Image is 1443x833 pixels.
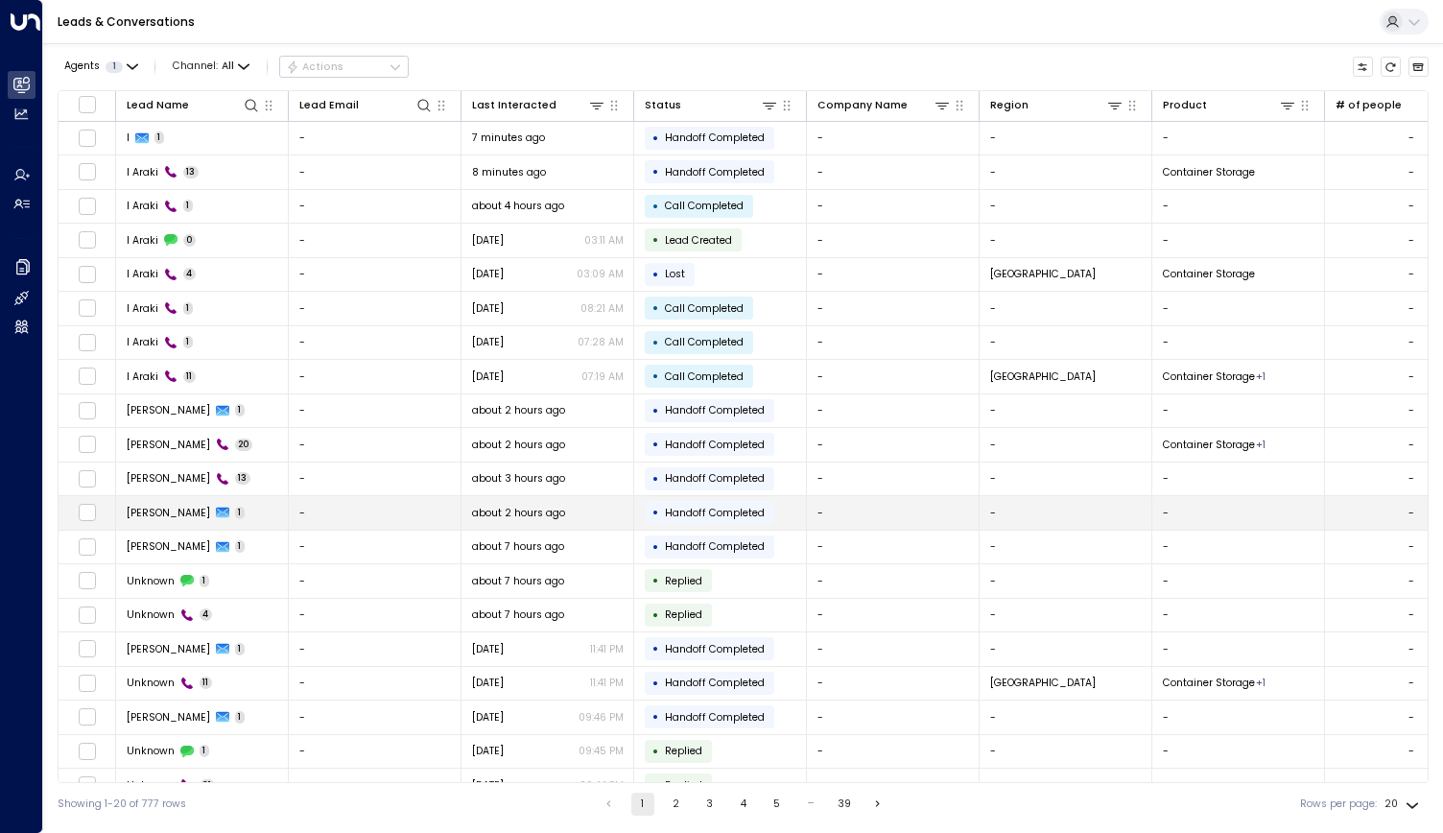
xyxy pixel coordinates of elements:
span: Refresh [1381,57,1402,78]
td: - [289,632,461,666]
td: - [289,122,461,155]
div: Actions [286,60,344,74]
div: - [1408,506,1414,520]
p: 11:41 PM [590,676,624,690]
div: - [1408,301,1414,316]
div: • [652,636,659,661]
span: Toggle select row [78,504,96,522]
span: 1 [235,643,246,655]
span: I Araki [127,233,158,248]
div: Status [645,96,779,114]
div: - [1408,438,1414,452]
span: Call Completed [665,199,744,213]
div: - [1408,574,1414,588]
span: I Araki [127,335,158,349]
span: Jerry Kearns [127,471,210,486]
td: - [1152,190,1325,224]
div: - [1408,165,1414,179]
div: • [652,262,659,287]
td: - [980,564,1152,598]
div: # of people [1336,97,1402,114]
span: Agents [64,61,100,72]
p: 09:45 PM [579,744,624,758]
span: Container Storage [1163,165,1255,179]
span: Toggle select row [78,537,96,556]
span: Handoff Completed [665,403,765,417]
td: - [289,496,461,530]
div: Showing 1-20 of 777 rows [58,797,186,812]
span: Toggle select row [78,265,96,283]
td: - [807,531,980,564]
button: Go to page 2 [665,793,688,816]
span: Replied [665,744,702,758]
div: - [1408,403,1414,417]
span: I Araki [127,301,158,316]
td: - [289,360,461,393]
span: about 7 hours ago [472,539,564,554]
button: page 1 [631,793,654,816]
button: Go to page 5 [766,793,789,816]
div: Region [990,97,1029,114]
td: - [289,463,461,496]
span: Toggle select row [78,606,96,624]
p: 07:28 AM [578,335,624,349]
div: • [652,159,659,184]
td: - [1152,326,1325,360]
span: 1 [235,711,246,724]
span: Handoff Completed [665,438,765,452]
div: • [652,398,659,423]
div: • [652,500,659,525]
span: Toggle select row [78,436,96,454]
span: Toggle select row [78,197,96,215]
span: Toggle select all [78,95,96,113]
td: - [1152,463,1325,496]
span: 1 [183,302,194,315]
div: Product [1163,97,1207,114]
span: about 7 hours ago [472,574,564,588]
span: 1 [200,575,210,587]
span: Aug 07, 2025 [472,369,504,384]
div: - [1408,267,1414,281]
td: - [980,496,1152,530]
td: - [1152,632,1325,666]
span: Handoff Completed [665,710,765,725]
td: - [807,394,980,428]
td: - [980,599,1152,632]
td: - [1152,564,1325,598]
span: I [127,131,130,145]
span: London [990,676,1096,690]
td: - [807,122,980,155]
span: about 2 hours ago [472,506,565,520]
span: Toggle select row [78,776,96,795]
button: Go to page 3 [698,793,721,816]
span: Container Storage [1163,676,1255,690]
button: Go to next page [866,793,889,816]
span: London [990,369,1096,384]
span: 4 [183,268,197,280]
span: 13 [235,472,251,485]
span: Toggle select row [78,401,96,419]
span: Replied [665,778,702,793]
span: Toggle select row [78,742,96,760]
div: Company Name [817,96,952,114]
span: Jerry [127,403,210,417]
td: - [807,735,980,769]
td: - [289,394,461,428]
p: 09:44 PM [580,778,624,793]
div: Button group with a nested menu [279,56,409,79]
div: Last Interacted [472,97,556,114]
div: • [652,194,659,219]
td: - [289,599,461,632]
span: about 2 hours ago [472,403,565,417]
td: - [807,224,980,257]
span: 8 minutes ago [472,165,546,179]
td: - [289,564,461,598]
td: - [980,155,1152,189]
div: • [652,330,659,355]
span: 1 [154,131,165,144]
td: - [807,360,980,393]
div: - [1408,335,1414,349]
span: 31 [200,779,216,792]
td: - [289,428,461,462]
td: - [807,769,980,802]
